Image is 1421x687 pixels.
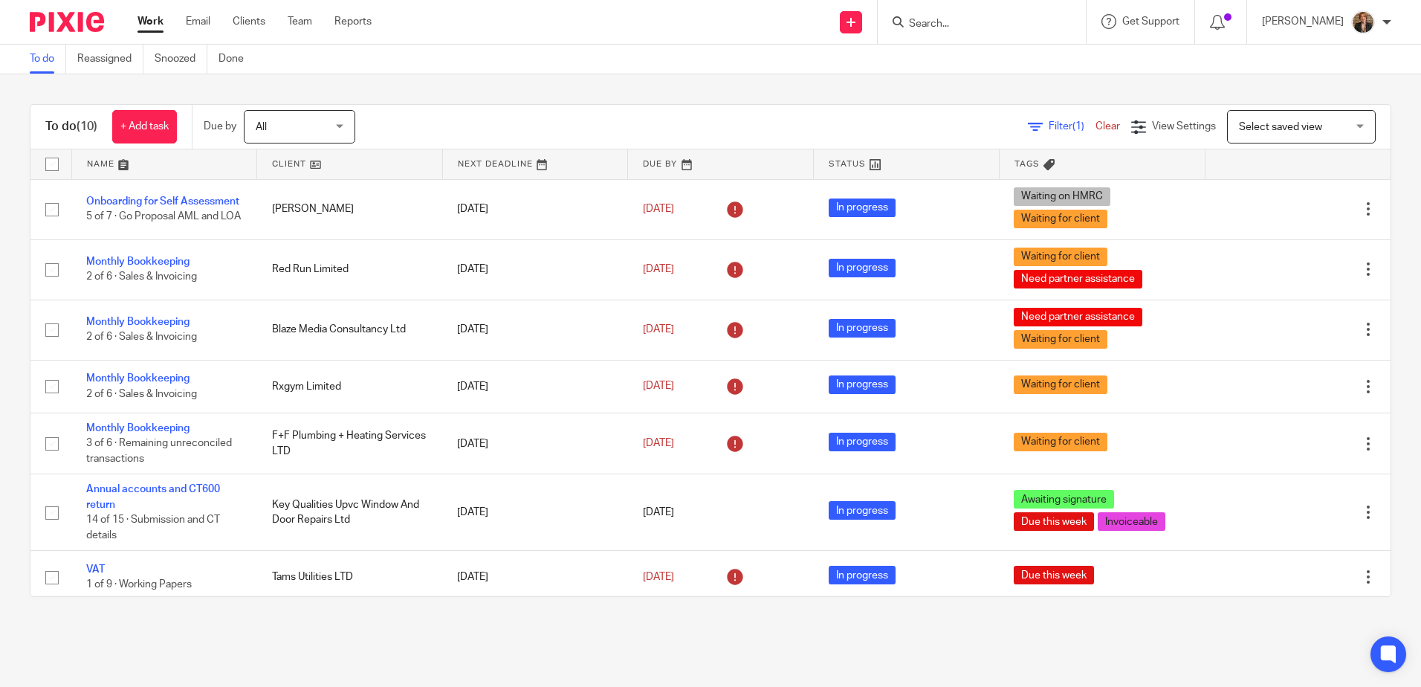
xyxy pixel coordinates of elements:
[1098,512,1165,531] span: Invoiceable
[442,474,628,551] td: [DATE]
[77,120,97,132] span: (10)
[86,212,241,222] span: 5 of 7 · Go Proposal AML and LOA
[204,119,236,134] p: Due by
[1014,210,1107,228] span: Waiting for client
[256,122,267,132] span: All
[1095,121,1120,132] a: Clear
[137,14,164,29] a: Work
[829,199,896,217] span: In progress
[30,45,66,74] a: To do
[186,14,210,29] a: Email
[1014,308,1142,326] span: Need partner assistance
[643,381,674,392] span: [DATE]
[257,179,443,239] td: [PERSON_NAME]
[442,551,628,604] td: [DATE]
[1014,512,1094,531] span: Due this week
[643,507,674,517] span: [DATE]
[1122,16,1179,27] span: Get Support
[86,580,192,590] span: 1 of 9 · Working Papers
[1049,121,1095,132] span: Filter
[643,324,674,335] span: [DATE]
[442,239,628,300] td: [DATE]
[1152,121,1216,132] span: View Settings
[30,12,104,32] img: Pixie
[442,179,628,239] td: [DATE]
[907,18,1041,31] input: Search
[1014,375,1107,394] span: Waiting for client
[1072,121,1084,132] span: (1)
[1014,330,1107,349] span: Waiting for client
[86,317,190,327] a: Monthly Bookkeeping
[86,484,220,509] a: Annual accounts and CT600 return
[1239,122,1322,132] span: Select saved view
[1014,248,1107,266] span: Waiting for client
[257,360,443,413] td: Rxgym Limited
[257,413,443,474] td: F+F Plumbing + Heating Services LTD
[86,332,197,343] span: 2 of 6 · Sales & Invoicing
[1014,490,1114,509] span: Awaiting signature
[1014,566,1094,584] span: Due this week
[45,119,97,135] h1: To do
[442,300,628,360] td: [DATE]
[219,45,255,74] a: Done
[257,239,443,300] td: Red Run Limited
[233,14,265,29] a: Clients
[643,572,674,582] span: [DATE]
[829,433,896,451] span: In progress
[86,257,190,267] a: Monthly Bookkeeping
[112,110,177,143] a: + Add task
[257,474,443,551] td: Key Qualities Upvc Window And Door Repairs Ltd
[86,272,197,283] span: 2 of 6 · Sales & Invoicing
[86,196,239,207] a: Onboarding for Self Assessment
[829,566,896,584] span: In progress
[442,413,628,474] td: [DATE]
[257,551,443,604] td: Tams Utilities LTD
[86,373,190,384] a: Monthly Bookkeeping
[442,360,628,413] td: [DATE]
[1262,14,1344,29] p: [PERSON_NAME]
[829,501,896,520] span: In progress
[288,14,312,29] a: Team
[86,439,232,465] span: 3 of 6 · Remaining unreconciled transactions
[643,438,674,448] span: [DATE]
[1014,187,1110,206] span: Waiting on HMRC
[86,389,197,399] span: 2 of 6 · Sales & Invoicing
[829,259,896,277] span: In progress
[1014,160,1040,168] span: Tags
[1351,10,1375,34] img: WhatsApp%20Image%202025-04-23%20at%2010.20.30_16e186ec.jpg
[86,423,190,433] a: Monthly Bookkeeping
[829,375,896,394] span: In progress
[643,264,674,274] span: [DATE]
[86,564,105,575] a: VAT
[77,45,143,74] a: Reassigned
[257,300,443,360] td: Blaze Media Consultancy Ltd
[1014,433,1107,451] span: Waiting for client
[155,45,207,74] a: Snoozed
[86,515,220,541] span: 14 of 15 · Submission and CT details
[643,204,674,214] span: [DATE]
[1014,270,1142,288] span: Need partner assistance
[829,319,896,338] span: In progress
[334,14,372,29] a: Reports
